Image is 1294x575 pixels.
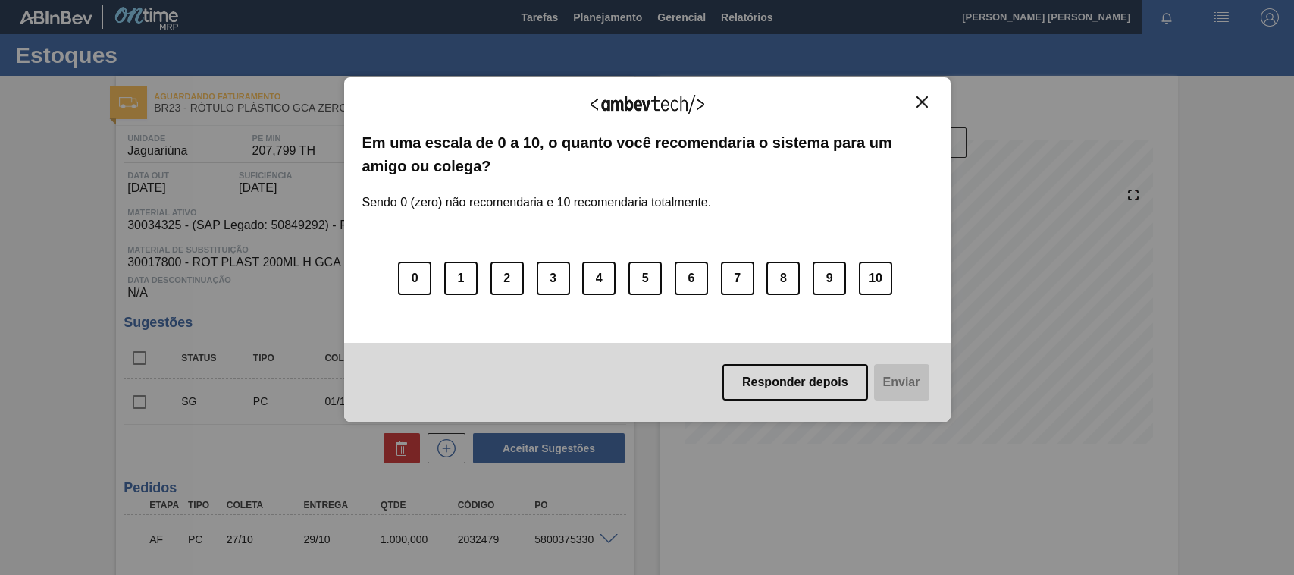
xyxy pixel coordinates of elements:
button: 5 [628,262,662,295]
button: 2 [490,262,524,295]
button: Responder depois [722,364,868,401]
button: 8 [766,262,800,295]
button: 7 [721,262,754,295]
label: Sendo 0 (zero) não recomendaria e 10 recomendaria totalmente. [362,178,712,209]
button: 1 [444,262,478,295]
button: 4 [582,262,616,295]
button: 0 [398,262,431,295]
button: 9 [813,262,846,295]
button: 3 [537,262,570,295]
button: Close [912,96,932,108]
button: 10 [859,262,892,295]
label: Em uma escala de 0 a 10, o quanto você recomendaria o sistema para um amigo ou colega? [362,131,932,178]
button: 6 [675,262,708,295]
img: Logo Ambevtech [591,95,704,114]
img: Close [916,96,928,108]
